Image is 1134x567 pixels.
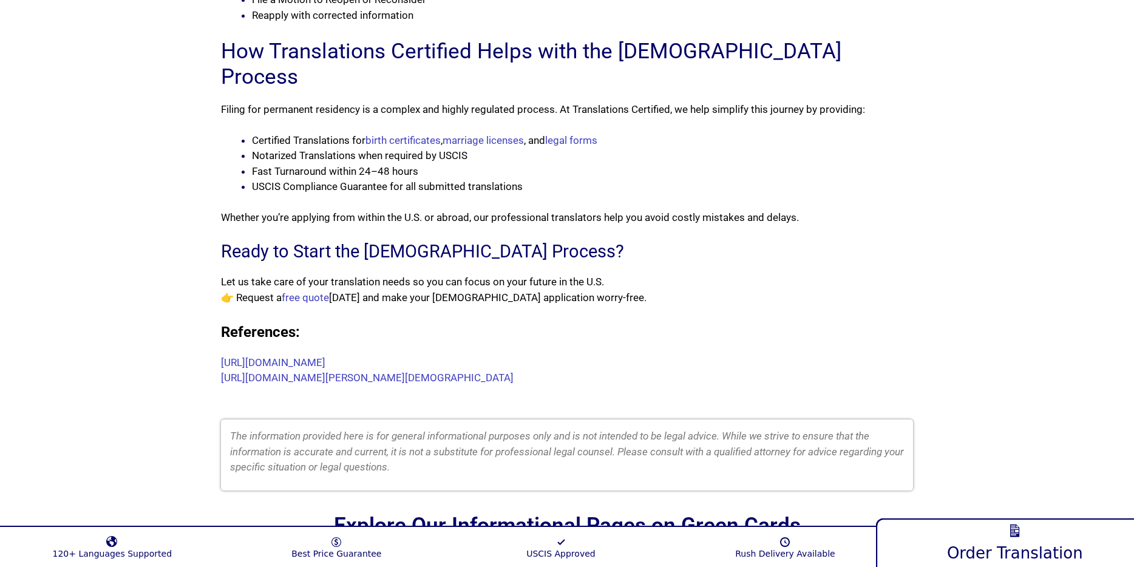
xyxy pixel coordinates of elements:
b: References: [221,324,300,341]
a: USCIS Approved [449,530,673,559]
div: Filing for permanent residency is a complex and highly regulated process. At Translations Certifi... [221,102,913,118]
h2: Explore Our Informational Pages on Green Cards [221,515,913,536]
a: [URL][DOMAIN_NAME] [221,356,325,368]
div: Let us take care of your translation needs so you can focus on your future in the U.S. [221,274,913,290]
span: Best Price Guarantee [291,549,381,559]
li: Fast Turnaround within 24–48 hours [252,164,913,180]
li: Certified Translations for , , and [252,133,913,149]
a: marriage licenses [443,134,524,146]
a: Rush Delivery Available [673,530,898,559]
span: USCIS Approved [526,549,596,559]
span: 120+ Languages Supported [52,549,172,559]
a: legal forms [545,134,597,146]
a: free quote [282,291,329,304]
a: [URL][DOMAIN_NAME][PERSON_NAME][DEMOGRAPHIC_DATA] [221,372,514,384]
i: The information provided here is for general informational purposes only and is not intended to b... [230,430,904,473]
h3: Ready to Start the [DEMOGRAPHIC_DATA] Process? [221,241,913,262]
div: Whether you’re applying from within the U.S. or abroad, our professional translators help you avo... [221,210,913,226]
span: Rush Delivery Available [735,549,835,559]
a: Best Price Guarantee [225,530,449,559]
h2: How Translations Certified Helps with the [DEMOGRAPHIC_DATA] Process [221,39,913,90]
li: Notarized Translations when required by USCIS [252,148,913,164]
li: Reapply with corrected information [252,8,913,24]
p: 👉 Request a [DATE] and make your [DEMOGRAPHIC_DATA] application worry-free. [221,290,913,306]
span: Order Translation [947,543,1083,562]
li: USCIS Compliance Guarantee for all submitted translations [252,179,913,195]
a: birth certificates [365,134,441,146]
